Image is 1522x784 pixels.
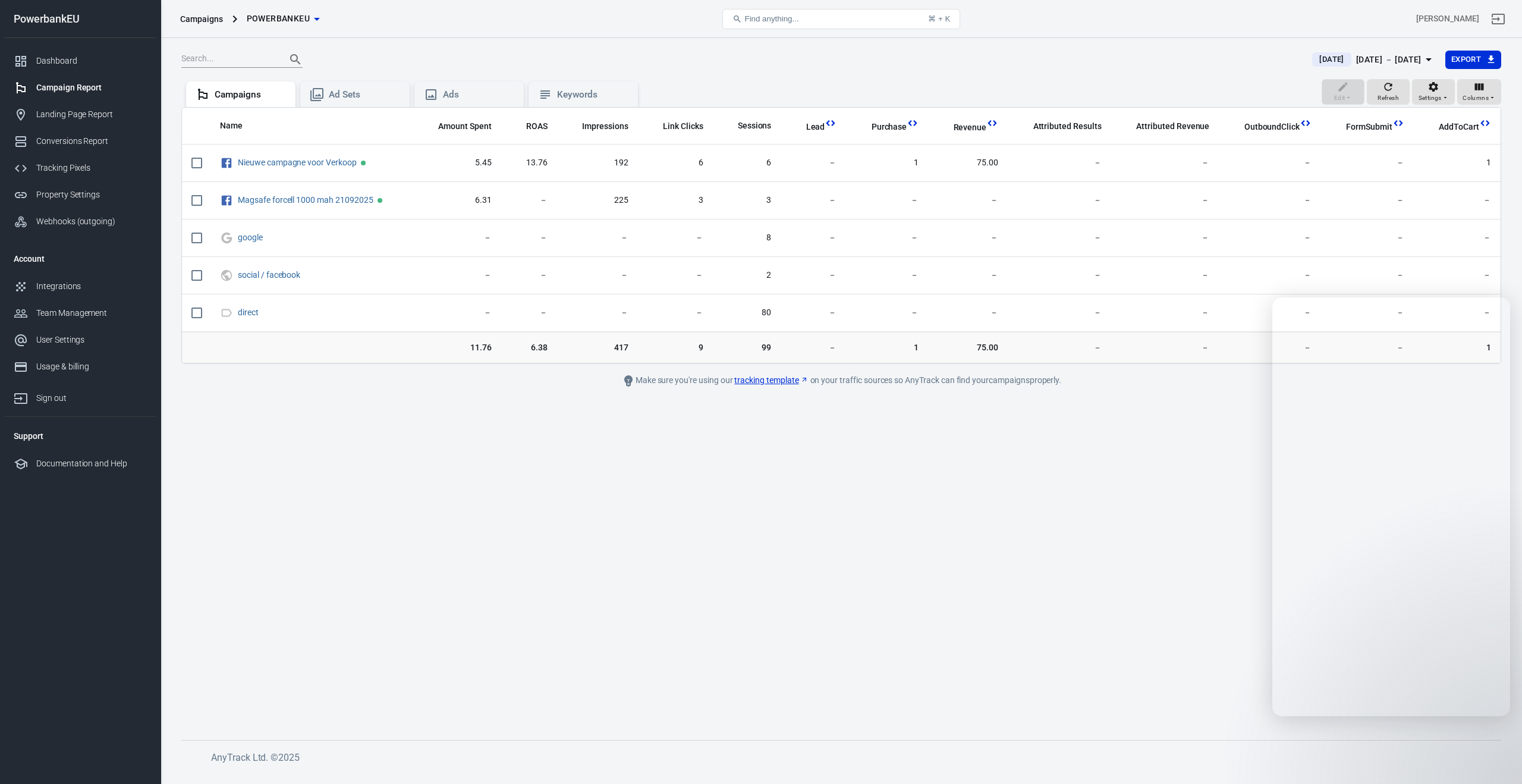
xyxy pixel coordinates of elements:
[220,120,243,132] span: Name
[1331,269,1404,281] span: －
[663,121,703,133] span: Link Clicks
[238,233,263,242] a: google
[238,158,357,167] a: Nieuwe campagne voor Verkoop
[4,208,156,235] a: Webhooks (outgoing)
[1423,121,1479,133] span: AddToCart
[1367,79,1410,105] button: Refresh
[1136,119,1209,133] span: The total revenue attributed according to your ad network (Facebook, Google, etc.)
[856,341,919,353] span: 1
[4,273,156,300] a: Integrations
[744,14,798,23] span: Find anything...
[1482,726,1510,754] iframe: Intercom live chat
[1484,5,1512,33] a: Sign out
[790,232,837,244] span: －
[220,156,233,170] svg: Facebook Ads
[511,232,548,244] span: －
[1017,307,1102,319] span: －
[1303,50,1445,70] button: [DATE][DATE] － [DATE]
[211,750,1103,765] h6: AnyTrack Ltd. © 2025
[36,392,147,404] div: Sign out
[1033,119,1102,133] span: The total conversions attributed according to your ad network (Facebook, Google, etc.)
[1228,195,1312,206] span: －
[36,55,147,67] div: Dashboard
[423,341,492,353] span: 11.76
[1017,195,1102,206] span: －
[567,157,628,169] span: 192
[722,120,772,132] span: Sessions
[1121,119,1209,133] span: The total revenue attributed according to your ad network (Facebook, Google, etc.)
[938,307,998,319] span: －
[1356,52,1422,67] div: [DATE] － [DATE]
[938,269,998,281] span: －
[647,269,703,281] span: －
[1228,341,1312,353] span: －
[856,195,919,206] span: －
[4,74,156,101] a: Campaign Report
[722,269,772,281] span: 2
[1419,93,1442,104] span: Settings
[582,121,628,133] span: Impressions
[1229,121,1300,133] span: OutboundClick
[557,89,628,101] div: Keywords
[647,307,703,319] span: －
[647,341,703,353] span: 9
[238,270,300,280] a: social / facebook
[1479,117,1491,129] svg: This column is calculated from AnyTrack real-time data
[872,121,907,133] span: Purchase
[1463,93,1489,104] span: Columns
[36,81,147,94] div: Campaign Report
[938,232,998,244] span: －
[247,11,310,26] span: PowerbankEU
[220,268,233,283] svg: UTM & Web Traffic
[790,269,837,281] span: －
[423,232,492,244] span: －
[790,307,837,319] span: －
[1244,121,1300,133] span: OutboundClick
[36,280,147,293] div: Integrations
[791,121,825,133] span: Lead
[526,119,548,133] span: The total return on ad spend
[238,308,260,316] span: direct
[423,269,492,281] span: －
[567,341,628,353] span: 417
[1331,232,1404,244] span: －
[4,380,156,412] a: Sign out
[36,307,147,319] div: Team Management
[856,269,919,281] span: －
[722,157,772,169] span: 6
[4,14,156,24] div: PowerbankEU
[1423,195,1491,206] span: －
[647,157,703,169] span: 6
[856,121,907,133] span: Purchase
[647,232,703,244] span: －
[1439,121,1479,133] span: AddToCart
[1331,195,1404,206] span: －
[1121,232,1210,244] span: －
[722,195,772,206] span: 3
[567,307,628,319] span: －
[36,360,147,373] div: Usage & billing
[734,374,808,387] a: tracking template
[242,8,324,30] button: PowerbankEU
[1331,121,1392,133] span: FormSubmit
[1033,121,1102,133] span: Attributed Results
[36,162,147,174] div: Tracking Pixels
[938,157,998,169] span: 75.00
[4,181,156,208] a: Property Settings
[856,157,919,169] span: 1
[181,52,276,67] input: Search...
[4,327,156,353] a: User Settings
[567,195,628,206] span: 225
[4,155,156,181] a: Tracking Pixels
[220,193,233,208] svg: Facebook Ads
[423,157,492,169] span: 5.45
[1300,117,1312,129] svg: This column is calculated from AnyTrack real-time data
[4,101,156,128] a: Landing Page Report
[238,195,373,205] a: Magsafe forcell 1000 mah 21092025
[4,300,156,327] a: Team Management
[1416,12,1479,25] div: Account id: euM9DEON
[647,119,703,133] span: The number of clicks on links within the ad that led to advertiser-specified destinations
[1272,297,1510,716] iframe: To enrich screen reader interactions, please activate Accessibility in Grammarly extension settings
[4,128,156,155] a: Conversions Report
[1121,307,1210,319] span: －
